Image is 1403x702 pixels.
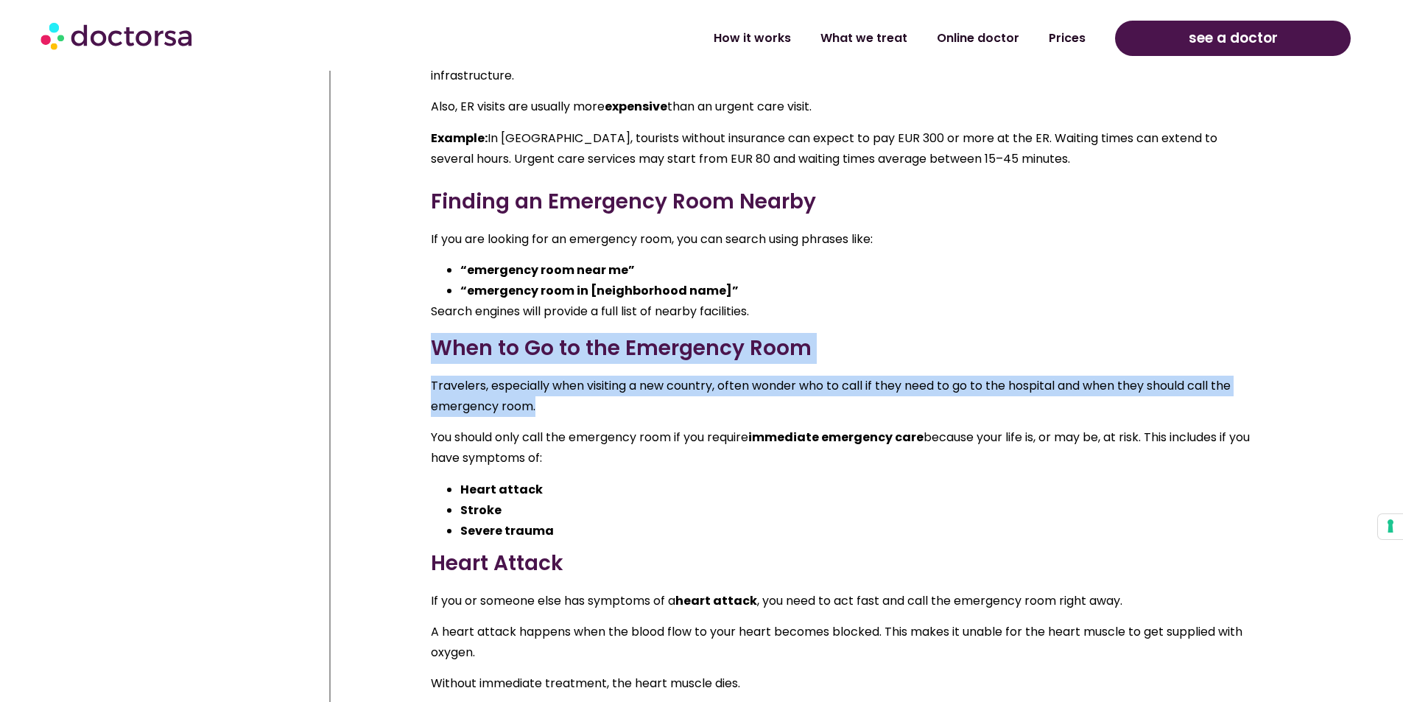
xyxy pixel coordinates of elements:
p: A heart attack happens when the blood flow to your heart becomes blocked. This makes it unable fo... [431,622,1256,663]
a: How it works [699,21,806,55]
h3: When to Go to the Emergency Room [431,333,1256,364]
p: Without immediate treatment, the heart muscle dies. [431,673,1256,694]
strong: Example: [431,130,488,147]
a: What we treat [806,21,922,55]
p: Also, ER visits are usually more than an urgent care visit. [431,96,1256,117]
strong: Severe trauma [460,522,554,539]
strong: Heart attack [460,481,543,498]
a: Prices [1034,21,1100,55]
nav: Menu [362,21,1100,55]
strong: heart attack [675,592,757,609]
h3: Finding an Emergency Room Nearby [431,186,1256,217]
p: You should only call the emergency room if you require because your life is, or may be, at risk. ... [431,427,1256,468]
p: If you are looking for an emergency room, you can search using phrases like: [431,229,1256,250]
a: see a doctor [1115,21,1351,56]
p: Travelers, especially when visiting a new country, often wonder who to call if they need to go to... [431,376,1256,417]
strong: expensive [605,98,667,115]
span: see a doctor [1189,27,1278,50]
p: Search engines will provide a full list of nearby facilities. [431,301,1256,322]
p: In [GEOGRAPHIC_DATA], tourists without insurance can expect to pay EUR 300 or more at the ER. Wai... [431,128,1256,169]
p: If you or someone else has symptoms of a , you need to act fast and call the emergency room right... [431,591,1256,611]
a: Online doctor [922,21,1034,55]
h3: Heart Attack [431,548,1256,579]
button: Your consent preferences for tracking technologies [1378,514,1403,539]
strong: Stroke [460,502,502,519]
strong: “emergency room near me” [460,262,635,278]
strong: immediate emergency care [748,429,924,446]
strong: “emergency room in [neighborhood name]” [460,282,739,299]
